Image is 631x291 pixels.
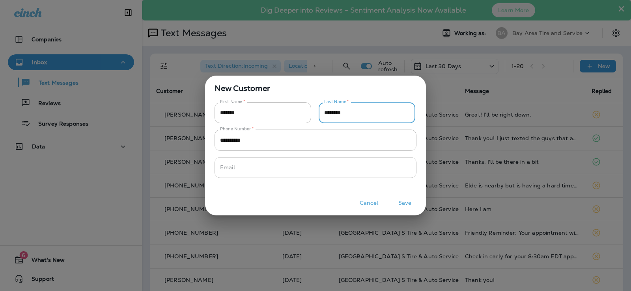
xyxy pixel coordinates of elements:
button: Cancel [354,197,384,209]
span: New Customer [205,76,426,95]
label: Phone Number [220,126,254,132]
label: First Name [220,99,245,105]
label: Last Name [324,99,349,105]
button: Save [390,197,420,209]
